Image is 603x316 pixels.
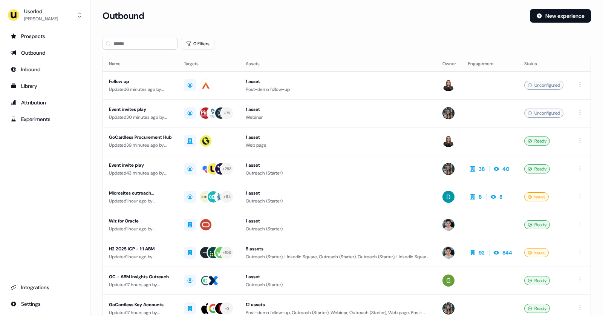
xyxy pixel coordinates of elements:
div: Userled [24,8,58,15]
img: Charlotte [442,107,455,119]
div: Outreach (Starter) [246,197,430,205]
div: 8 [479,193,482,201]
th: Engagement [462,56,518,71]
div: Attribution [11,99,80,106]
div: Updated 1 hour ago by [PERSON_NAME] [109,197,172,205]
div: Post-demo follow-up [246,86,430,93]
div: Outbound [11,49,80,57]
div: Issues [524,192,549,201]
div: Updated 6 minutes ago by [PERSON_NAME] [109,86,172,93]
div: GoCardless Key Accounts [109,301,172,308]
div: 1 asset [246,133,430,141]
div: 40 [502,165,510,173]
div: + 114 [223,193,231,200]
div: 1 asset [246,106,430,113]
div: Unconfigured [524,109,563,118]
div: Outreach (Starter), LinkedIn Square, Outreach (Starter), Outreach (Starter), LinkedIn Square, Lin... [246,253,430,261]
div: Web page [246,141,430,149]
div: 38 [479,165,485,173]
div: 12 assets [246,301,430,308]
div: Follow up [109,78,172,85]
div: Event invite play [109,161,172,169]
div: Microsites outreach September [109,189,172,197]
div: 8 [499,193,502,201]
h3: Outbound [103,10,144,21]
div: 8 assets [246,245,430,253]
img: Vincent [442,219,455,231]
div: + 79 [224,110,231,117]
div: 844 [502,249,512,256]
div: Prospects [11,32,80,40]
div: H2 2025 ICP - 1:1 ABM [109,245,172,253]
div: Outreach (Starter) [246,225,430,233]
div: Ready [524,220,550,229]
div: Updated 43 minutes ago by [PERSON_NAME] [109,169,172,177]
div: 92 [479,249,485,256]
img: David [442,191,455,203]
div: + 283 [222,166,231,172]
img: Georgia [442,275,455,287]
th: Owner [436,56,462,71]
a: Go to Inbound [6,63,84,75]
div: Experiments [11,115,80,123]
a: Go to attribution [6,97,84,109]
div: GoCardless Procurement Hub [109,133,172,141]
div: Updated 39 minutes ago by [PERSON_NAME] [109,141,172,149]
div: Ready [524,276,550,285]
div: Ready [524,304,550,313]
div: Event invites play [109,106,172,113]
div: Ready [524,164,550,173]
th: Targets [178,56,240,71]
div: [PERSON_NAME] [24,15,58,23]
div: Settings [11,300,80,308]
div: Library [11,82,80,90]
div: Webinar [246,114,430,121]
div: + 2 [225,305,230,312]
div: Updated 1 hour ago by [PERSON_NAME] [109,225,172,233]
div: Integrations [11,284,80,291]
img: Geneviève [442,79,455,91]
button: New experience [530,9,591,23]
div: Outreach (Starter) [246,281,430,288]
div: Ready [524,137,550,146]
div: Updated 1 hour ago by [PERSON_NAME] [109,253,172,261]
img: Geneviève [442,135,455,147]
a: Go to integrations [6,298,84,310]
div: Updated 17 hours ago by [US_STATE][PERSON_NAME] [109,281,172,288]
a: Go to prospects [6,30,84,42]
a: Go to templates [6,80,84,92]
div: 1 asset [246,189,430,197]
img: Charlotte [442,302,455,314]
a: Go to experiments [6,113,84,125]
div: Inbound [11,66,80,73]
div: Issues [524,248,549,257]
div: 1 asset [246,273,430,281]
div: GC - ABM Insights Outreach [109,273,172,281]
button: Userled[PERSON_NAME] [6,6,84,24]
th: Assets [240,56,436,71]
th: Name [103,56,178,71]
th: Status [518,56,569,71]
div: 1 asset [246,78,430,85]
button: 0 Filters [181,38,214,50]
div: Outreach (Starter) [246,169,430,177]
div: 1 asset [246,217,430,225]
a: Go to integrations [6,281,84,293]
div: Updated 30 minutes ago by [PERSON_NAME] [109,114,172,121]
img: Vincent [442,247,455,259]
div: 1 asset [246,161,430,169]
div: Unconfigured [524,81,563,90]
img: Charlotte [442,163,455,175]
div: + 105 [223,249,231,256]
div: Wiz for Oracle [109,217,172,225]
a: Go to outbound experience [6,47,84,59]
